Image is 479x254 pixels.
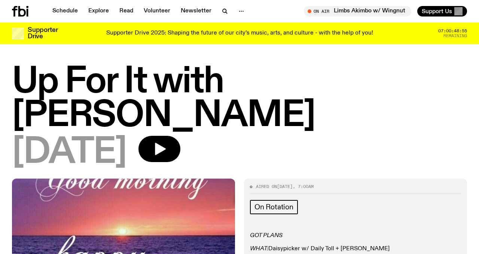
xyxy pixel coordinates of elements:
[28,27,58,40] h3: Supporter Drive
[176,6,216,17] a: Newsletter
[115,6,138,17] a: Read
[84,6,113,17] a: Explore
[256,183,277,189] span: Aired on
[250,233,283,239] em: GOT PLANS
[417,6,467,17] button: Support Us
[12,65,467,133] h1: Up For It with [PERSON_NAME]
[250,246,268,252] em: WHAT:
[438,29,467,33] span: 07:00:48:55
[422,8,452,15] span: Support Us
[48,6,82,17] a: Schedule
[443,34,467,38] span: Remaining
[250,245,461,252] p: Daisypicker w/ Daily Toll + [PERSON_NAME]
[12,136,126,170] span: [DATE]
[106,30,373,37] p: Supporter Drive 2025: Shaping the future of our city’s music, arts, and culture - with the help o...
[304,6,411,17] button: On AirLimbs Akimbo w/ Wingnut
[250,200,298,214] a: On Rotation
[139,6,175,17] a: Volunteer
[293,183,314,189] span: , 7:00am
[254,203,293,211] span: On Rotation
[277,183,293,189] span: [DATE]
